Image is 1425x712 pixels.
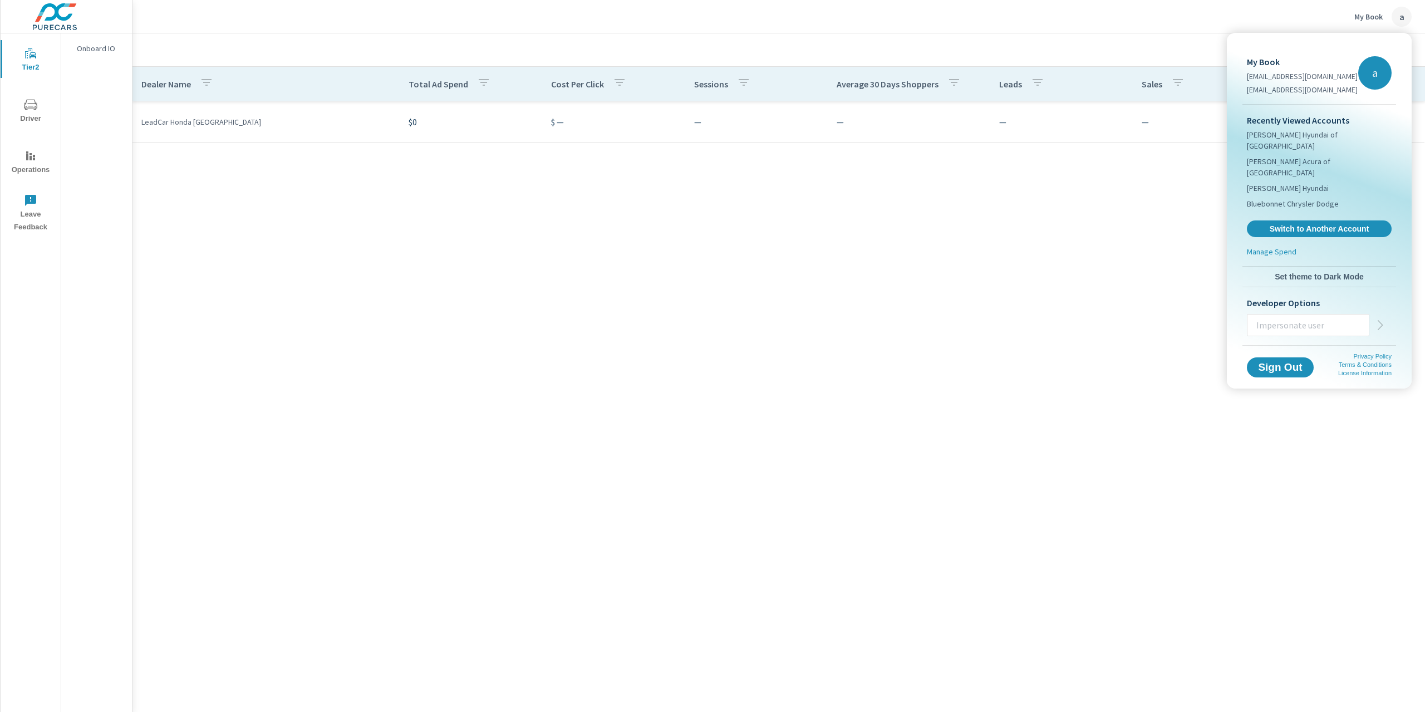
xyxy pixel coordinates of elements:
[1247,198,1339,209] span: Bluebonnet Chrysler Dodge
[1247,357,1314,377] button: Sign Out
[1247,71,1358,82] p: [EMAIL_ADDRESS][DOMAIN_NAME]
[1354,353,1392,360] a: Privacy Policy
[1247,183,1329,194] span: [PERSON_NAME] Hyundai
[1242,267,1396,287] button: Set theme to Dark Mode
[1247,114,1392,127] p: Recently Viewed Accounts
[1247,55,1358,68] p: My Book
[1256,362,1305,372] span: Sign Out
[1339,361,1392,368] a: Terms & Conditions
[1247,84,1358,95] p: [EMAIL_ADDRESS][DOMAIN_NAME]
[1247,296,1392,310] p: Developer Options
[1247,311,1369,340] input: Impersonate user
[1338,370,1392,376] a: License Information
[1247,156,1392,178] span: [PERSON_NAME] Acura of [GEOGRAPHIC_DATA]
[1358,56,1392,90] div: a
[1247,129,1392,151] span: [PERSON_NAME] Hyundai of [GEOGRAPHIC_DATA]
[1247,246,1296,257] p: Manage Spend
[1242,246,1396,262] a: Manage Spend
[1247,220,1392,237] a: Switch to Another Account
[1247,272,1392,282] span: Set theme to Dark Mode
[1253,224,1385,234] span: Switch to Another Account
